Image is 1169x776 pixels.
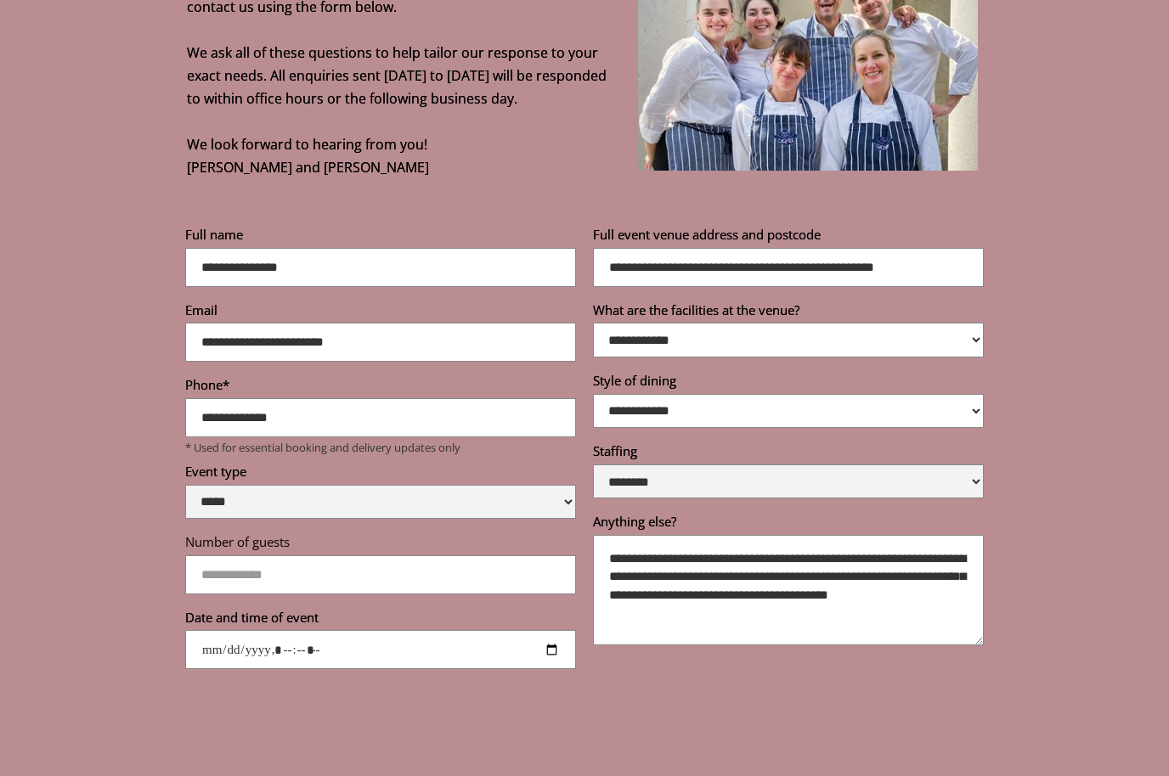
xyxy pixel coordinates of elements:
label: Staffing [593,442,984,464]
label: Full event venue address and postcode [593,226,984,248]
label: Phone* [185,376,576,398]
label: Date and time of event [185,609,576,631]
label: Full name [185,226,576,248]
iframe: reCAPTCHA [185,694,443,761]
label: Number of guests [185,533,576,555]
label: What are the facilities at the venue? [593,301,984,323]
label: Style of dining [593,372,984,394]
label: Event type [185,463,576,485]
label: Email [185,301,576,323]
p: * Used for essential booking and delivery updates only [185,441,576,454]
label: Anything else? [593,513,984,535]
